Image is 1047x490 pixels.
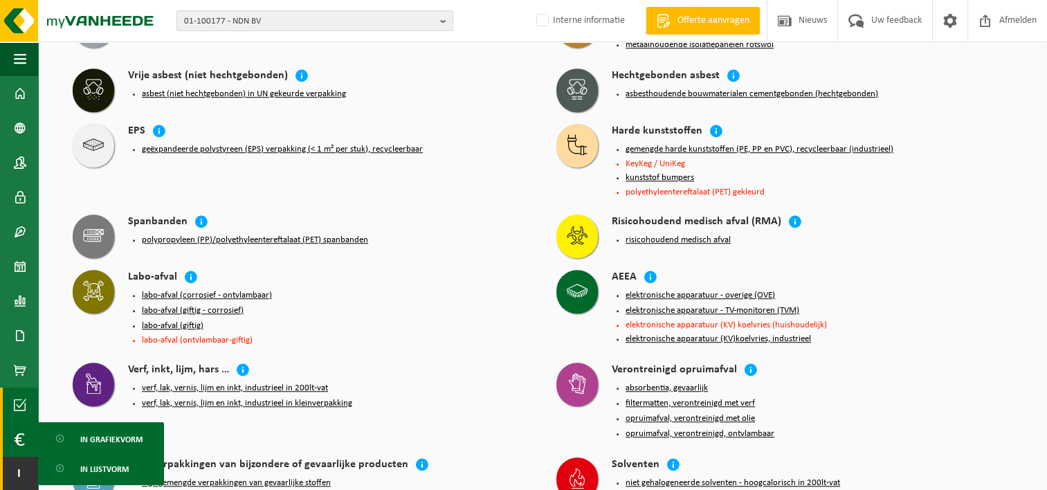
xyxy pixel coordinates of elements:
h4: AEEA [612,270,637,286]
li: elektronische apparatuur (KV) koelvries (huishoudelijk) [626,320,1012,329]
button: labo-afval (giftig) [142,320,203,332]
button: asbesthoudende bouwmaterialen cementgebonden (hechtgebonden) [626,89,878,100]
h4: Vrije asbest (niet hechtgebonden) [128,69,288,84]
a: Offerte aanvragen [646,7,760,35]
li: KeyKeg / UniKeg [626,159,1012,168]
button: filtermatten, verontreinigd met verf [626,398,755,409]
button: elektronische apparatuur - overige (OVE) [626,290,775,301]
button: asbest (niet hechtgebonden) in UN gekeurde verpakking [142,89,346,100]
button: labo-afval (giftig - corrosief) [142,305,244,316]
span: In grafiekvorm [80,426,143,453]
a: In lijstvorm [42,455,161,482]
button: polypropyleen (PP)/polyethyleentereftalaat (PET) spanbanden [142,235,368,246]
h4: Hechtgebonden asbest [612,69,720,84]
h4: Verontreinigd opruimafval [612,363,737,379]
span: 01-100177 - NDN BV [184,11,435,32]
button: lege gemengde verpakkingen van gevaarlijke stoffen [142,478,331,489]
button: opruimafval, verontreinigd, ontvlambaar [626,428,774,439]
label: Interne informatie [534,10,625,31]
a: In grafiekvorm [42,426,161,452]
h4: EPS [128,124,145,140]
button: geëxpandeerde polystyreen (EPS) verpakking (< 1 m² per stuk), recycleerbaar [142,144,423,155]
li: polyethyleentereftalaat (PET) gekleurd [626,188,1012,197]
button: metaalhoudende isolatiepanelen rotswol [626,39,774,51]
button: kunststof bumpers [626,172,694,183]
button: elektronische apparatuur - TV-monitoren (TVM) [626,305,799,316]
h4: Harde kunststoffen [612,124,702,140]
span: In lijstvorm [80,456,129,482]
h4: Spanbanden [128,215,188,230]
button: verf, lak, vernis, lijm en inkt, industrieel in 200lt-vat [142,383,328,394]
h4: Risicohoudend medisch afval (RMA) [612,215,781,230]
button: risicohoudend medisch afval [626,235,731,246]
button: elektronische apparatuur (KV)koelvries, industrieel [626,334,811,345]
button: labo-afval (corrosief - ontvlambaar) [142,290,272,301]
h4: Labo-afval [128,270,177,286]
h4: Lege verpakkingen van bijzondere of gevaarlijke producten [128,457,408,473]
button: gemengde harde kunststoffen (PE, PP en PVC), recycleerbaar (industrieel) [626,144,893,155]
h4: Solventen [612,457,659,473]
span: Offerte aanvragen [674,14,753,28]
li: labo-afval (ontvlambaar-giftig) [142,336,529,345]
button: 01-100177 - NDN BV [176,10,453,31]
button: opruimafval, verontreinigd met olie [626,413,755,424]
button: absorbentia, gevaarlijk [626,383,708,394]
button: verf, lak, vernis, lijm en inkt, industrieel in kleinverpakking [142,398,352,409]
h4: Verf, inkt, lijm, hars … [128,363,229,379]
button: niet gehalogeneerde solventen - hoogcalorisch in 200lt-vat [626,478,840,489]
